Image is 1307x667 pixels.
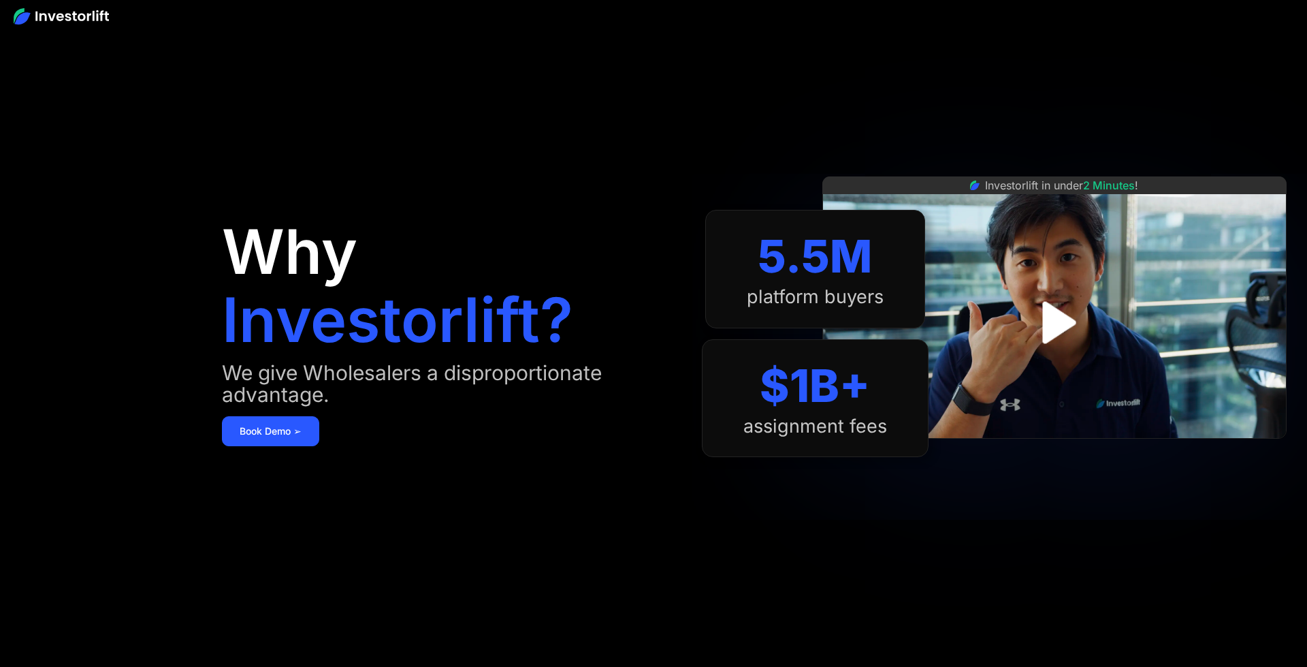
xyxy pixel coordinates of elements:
div: 5.5M [758,230,872,283]
div: $1B+ [760,359,870,413]
h1: Why [222,221,357,283]
div: We give Wholesalers a disproportionate advantage. [222,362,675,405]
a: open lightbox [1024,292,1084,353]
h1: Investorlift? [222,290,573,351]
span: 2 Minutes [1083,179,1135,192]
a: Book Demo ➢ [222,416,319,446]
div: assignment fees [743,416,887,437]
iframe: Customer reviews powered by Trustpilot [952,446,1157,462]
div: Investorlift in under ! [985,177,1138,193]
div: platform buyers [747,286,884,308]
